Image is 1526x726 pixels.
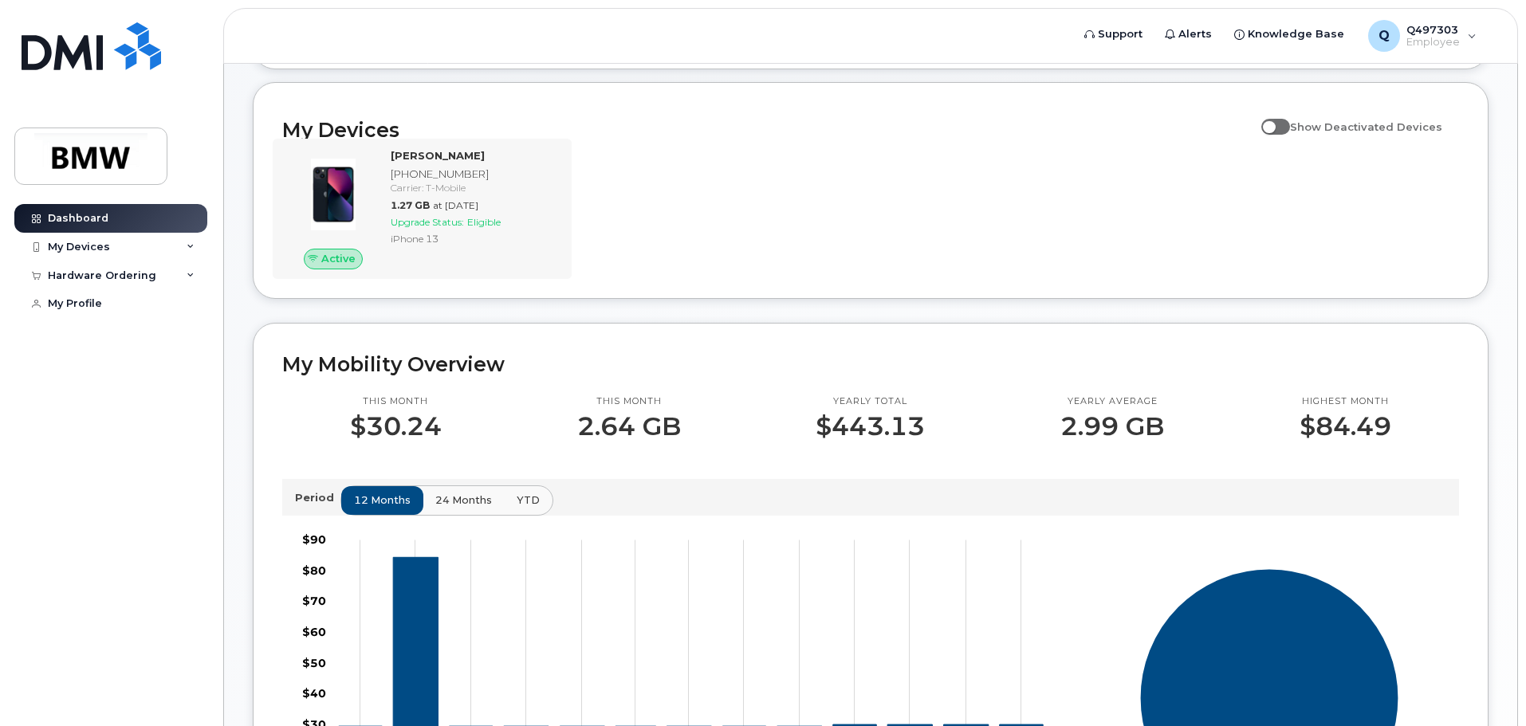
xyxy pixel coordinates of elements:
tspan: $40 [302,686,326,700]
p: Yearly total [816,395,925,408]
iframe: Messenger Launcher [1457,657,1514,714]
p: This month [350,395,442,408]
p: This month [577,395,681,408]
p: $84.49 [1300,412,1391,441]
p: $30.24 [350,412,442,441]
p: 2.99 GB [1060,412,1164,441]
span: Knowledge Base [1248,26,1344,42]
tspan: $70 [302,594,326,608]
div: iPhone 13 [391,232,556,245]
strong: [PERSON_NAME] [391,149,485,162]
span: Upgrade Status: [391,216,464,228]
div: [PHONE_NUMBER] [391,167,556,182]
span: Employee [1406,36,1460,49]
span: Q [1379,26,1390,45]
a: Alerts [1154,18,1223,50]
h2: My Mobility Overview [282,352,1459,376]
span: 1.27 GB [391,199,430,211]
tspan: $90 [302,532,326,547]
div: Carrier: T-Mobile [391,181,556,194]
span: Active [321,251,356,266]
span: at [DATE] [433,199,478,211]
a: Knowledge Base [1223,18,1355,50]
span: YTD [517,493,540,508]
span: Alerts [1178,26,1212,42]
p: Highest month [1300,395,1391,408]
p: Period [295,490,340,505]
p: $443.13 [816,412,925,441]
span: Q497303 [1406,23,1460,36]
tspan: $60 [302,625,326,639]
input: Show Deactivated Devices [1261,112,1274,124]
p: 2.64 GB [577,412,681,441]
a: Support [1073,18,1154,50]
span: 24 months [435,493,492,508]
div: Q497303 [1357,20,1488,52]
img: image20231002-3703462-1ig824h.jpeg [295,156,372,233]
span: Show Deactivated Devices [1290,120,1442,133]
tspan: $50 [302,655,326,669]
span: Eligible [467,216,501,228]
tspan: $80 [302,563,326,577]
a: Active[PERSON_NAME][PHONE_NUMBER]Carrier: T-Mobile1.27 GBat [DATE]Upgrade Status:EligibleiPhone 13 [282,148,562,269]
span: Support [1098,26,1143,42]
p: Yearly average [1060,395,1164,408]
h2: My Devices [282,118,1253,142]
